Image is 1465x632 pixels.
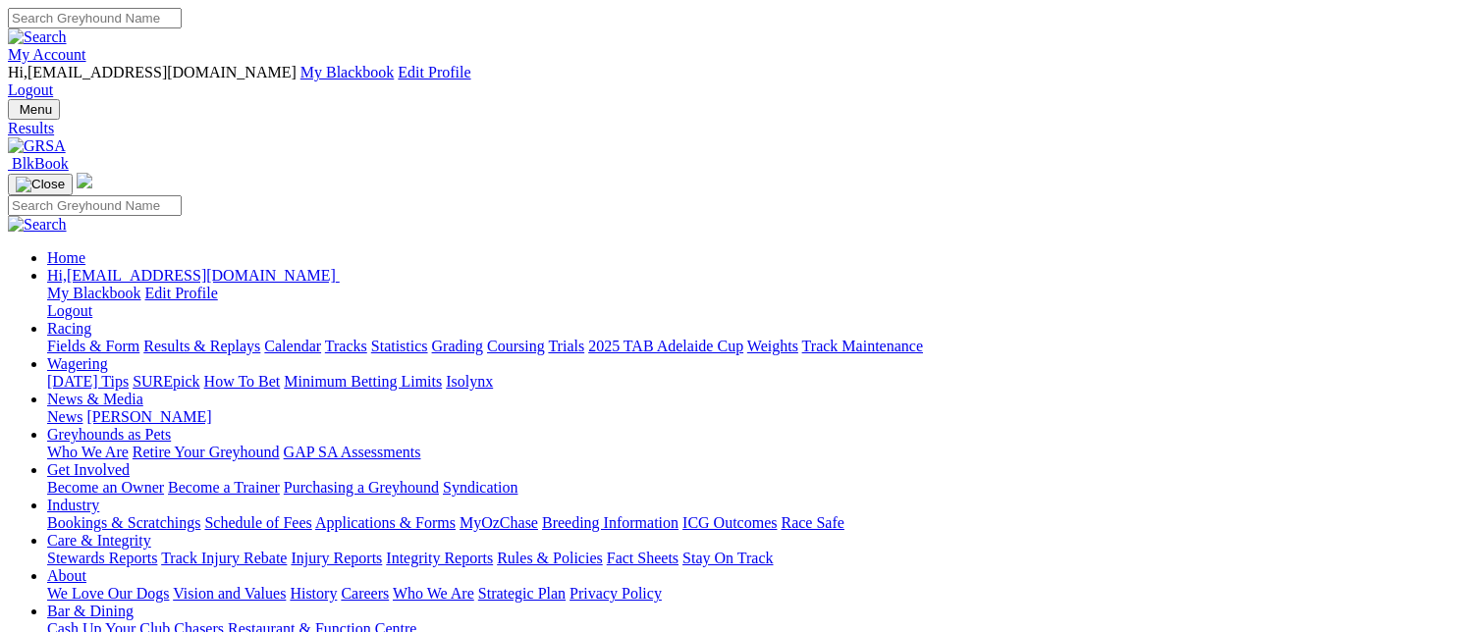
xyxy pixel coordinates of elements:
div: Care & Integrity [47,550,1457,567]
a: About [47,567,86,584]
a: Statistics [371,338,428,354]
a: Trials [548,338,584,354]
a: Calendar [264,338,321,354]
a: Become an Owner [47,479,164,496]
a: ICG Outcomes [682,514,777,531]
a: Isolynx [446,373,493,390]
a: Retire Your Greyhound [133,444,280,460]
a: Who We Are [393,585,474,602]
a: Rules & Policies [497,550,603,566]
a: [PERSON_NAME] [86,408,211,425]
a: Track Maintenance [802,338,923,354]
a: My Blackbook [47,285,141,301]
a: News & Media [47,391,143,407]
a: Home [47,249,85,266]
span: Menu [20,102,52,117]
a: Racing [47,320,91,337]
div: Get Involved [47,479,1457,497]
a: Bar & Dining [47,603,134,619]
a: BlkBook [8,155,69,172]
a: Minimum Betting Limits [284,373,442,390]
a: Results & Replays [143,338,260,354]
a: Industry [47,497,99,513]
a: GAP SA Assessments [284,444,421,460]
img: logo-grsa-white.png [77,173,92,188]
a: 2025 TAB Adelaide Cup [588,338,743,354]
a: How To Bet [204,373,281,390]
a: Logout [8,81,53,98]
img: Search [8,216,67,234]
a: History [290,585,337,602]
a: Care & Integrity [47,532,151,549]
span: Hi, [EMAIL_ADDRESS][DOMAIN_NAME] [8,64,297,80]
a: Purchasing a Greyhound [284,479,439,496]
div: Wagering [47,373,1457,391]
a: Privacy Policy [570,585,662,602]
a: Stewards Reports [47,550,157,566]
a: My Blackbook [300,64,395,80]
a: Grading [432,338,483,354]
a: Results [8,120,1457,137]
img: Search [8,28,67,46]
button: Toggle navigation [8,99,60,120]
a: Greyhounds as Pets [47,426,171,443]
input: Search [8,195,182,216]
div: About [47,585,1457,603]
a: Injury Reports [291,550,382,566]
a: Hi,[EMAIL_ADDRESS][DOMAIN_NAME] [47,267,340,284]
a: Tracks [325,338,367,354]
div: Hi,[EMAIL_ADDRESS][DOMAIN_NAME] [47,285,1457,320]
a: Integrity Reports [386,550,493,566]
img: GRSA [8,137,66,155]
a: Fact Sheets [607,550,678,566]
a: Edit Profile [145,285,218,301]
a: Who We Are [47,444,129,460]
span: BlkBook [12,155,69,172]
a: Get Involved [47,461,130,478]
button: Toggle navigation [8,174,73,195]
a: Race Safe [781,514,843,531]
a: Wagering [47,355,108,372]
a: SUREpick [133,373,199,390]
a: Logout [47,302,92,319]
a: Applications & Forms [315,514,456,531]
a: Strategic Plan [478,585,566,602]
div: Racing [47,338,1457,355]
a: MyOzChase [460,514,538,531]
a: Bookings & Scratchings [47,514,200,531]
a: Edit Profile [398,64,470,80]
a: Track Injury Rebate [161,550,287,566]
div: News & Media [47,408,1457,426]
span: Hi, [EMAIL_ADDRESS][DOMAIN_NAME] [47,267,336,284]
div: Industry [47,514,1457,532]
a: Stay On Track [682,550,773,566]
input: Search [8,8,182,28]
a: Syndication [443,479,517,496]
a: Become a Trainer [168,479,280,496]
a: Breeding Information [542,514,678,531]
a: My Account [8,46,86,63]
a: Vision and Values [173,585,286,602]
a: Fields & Form [47,338,139,354]
div: Greyhounds as Pets [47,444,1457,461]
a: Weights [747,338,798,354]
a: Careers [341,585,389,602]
a: We Love Our Dogs [47,585,169,602]
a: Coursing [487,338,545,354]
a: Schedule of Fees [204,514,311,531]
div: My Account [8,64,1457,99]
img: Close [16,177,65,192]
a: News [47,408,82,425]
a: [DATE] Tips [47,373,129,390]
